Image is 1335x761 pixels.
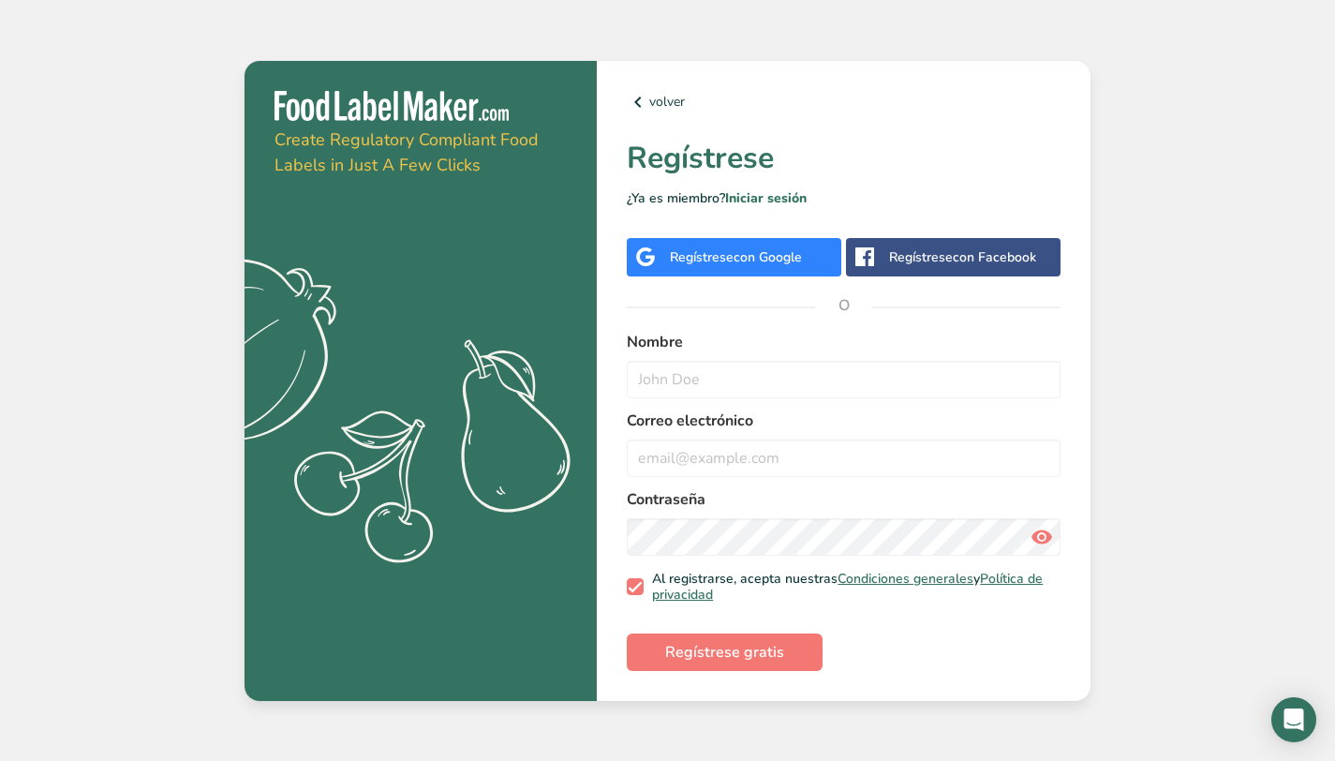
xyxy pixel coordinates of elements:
[627,488,1061,511] label: Contraseña
[652,570,1043,604] a: Política de privacidad
[627,331,1061,353] label: Nombre
[644,571,1054,604] span: Al registrarse, acepta nuestras y
[838,570,973,588] a: Condiciones generales
[627,634,823,671] button: Regístrese gratis
[670,247,802,267] div: Regístrese
[665,641,784,664] span: Regístrese gratis
[627,440,1061,477] input: email@example.com
[816,277,872,334] span: O
[274,91,509,122] img: Food Label Maker
[627,410,1061,432] label: Correo electrónico
[1271,697,1316,742] div: Open Intercom Messenger
[274,128,539,176] span: Create Regulatory Compliant Food Labels in Just A Few Clicks
[725,189,807,207] a: Iniciar sesión
[734,248,802,266] span: con Google
[627,136,1061,181] h1: Regístrese
[627,361,1061,398] input: John Doe
[953,248,1036,266] span: con Facebook
[889,247,1036,267] div: Regístrese
[627,91,1061,113] a: volver
[627,188,1061,208] p: ¿Ya es miembro?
